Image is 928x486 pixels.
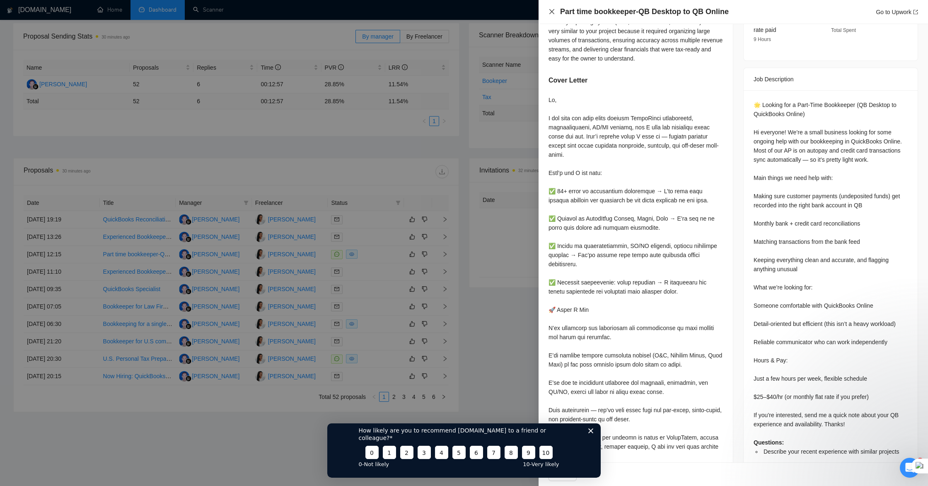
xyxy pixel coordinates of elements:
[754,36,771,42] span: 9 Hours
[917,458,923,464] span: 6
[831,27,856,33] span: Total Spent
[900,458,920,478] iframe: Intercom live chat
[560,7,729,17] h4: Part time bookkeeper-QB Desktop to QB Online
[754,68,908,90] div: Job Description
[754,439,784,446] strong: Questions:
[876,9,918,15] a: Go to Upworkexport
[764,448,899,455] span: Describe your recent experience with similar projects
[549,8,555,15] button: Close
[549,75,587,85] h5: Cover Letter
[327,423,601,478] iframe: Survey from GigRadar.io
[754,100,908,456] div: 🌟 Looking for a Part-Time Bookkeeper (QB Desktop to QuickBooks Online) Hi everyone! We’re a small...
[549,8,555,15] span: close
[913,10,918,15] span: export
